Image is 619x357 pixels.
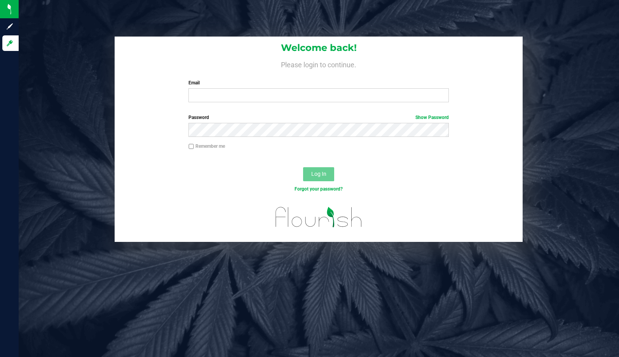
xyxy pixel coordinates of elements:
label: Remember me [188,143,225,150]
a: Forgot your password? [295,186,343,192]
inline-svg: Sign up [6,23,14,30]
a: Show Password [415,115,449,120]
label: Email [188,79,449,86]
img: flourish_logo.svg [268,201,370,233]
input: Remember me [188,144,194,149]
h4: Please login to continue. [115,59,523,68]
span: Log In [311,171,326,177]
button: Log In [303,167,334,181]
span: Password [188,115,209,120]
inline-svg: Log in [6,39,14,47]
h1: Welcome back! [115,43,523,53]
